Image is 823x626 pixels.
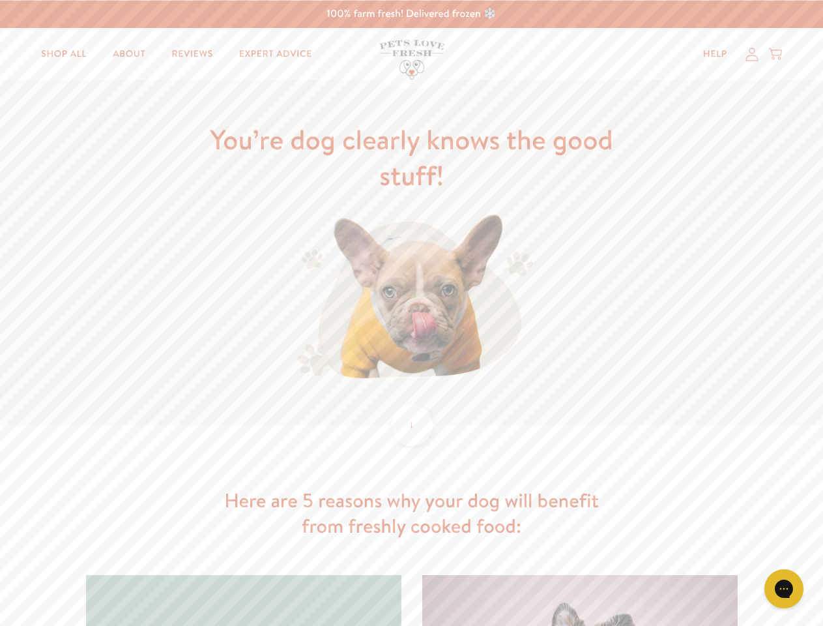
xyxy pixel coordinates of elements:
[31,41,97,67] a: Shop All
[379,40,444,80] img: Pets Love Fresh
[229,41,323,67] a: Expert Advice
[203,122,620,193] h1: You’re dog clearly knows the good stuff!
[391,404,433,446] div: ↓
[290,214,533,383] img: Pets Love Fresh
[758,565,810,613] iframe: Gorgias live chat messenger
[203,488,620,539] h2: Here are 5 reasons why your dog will benefit from freshly cooked food:
[161,41,223,67] a: Reviews
[102,41,156,67] a: About
[693,41,738,67] a: Help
